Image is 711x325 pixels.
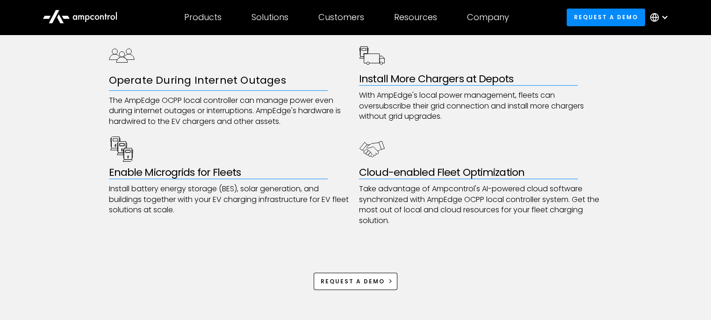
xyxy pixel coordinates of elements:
[567,8,645,26] a: Request a demo
[318,12,364,22] div: Customers
[359,90,603,122] p: With AmpEdge's local power management, fleets can oversubscribe their grid connection and install...
[359,166,603,179] h3: Cloud-enabled Fleet Optimization
[467,12,509,22] div: Company
[321,277,385,286] div: Request a demo
[184,12,222,22] div: Products
[251,12,288,22] div: Solutions
[109,95,352,127] p: The AmpEdge OCPP local controller can manage power even during internet outages or interruptions....
[359,73,603,85] h3: Install More Chargers at Depots
[359,184,603,226] p: Take advantage of Ampcontrol's AI-powered cloud software synchronized with AmpEdge OCPP local con...
[109,73,352,88] h3: Operate During Internet Outages
[109,184,352,215] p: Install battery energy storage (BES), solar generation, and buildings together with your EV charg...
[394,12,437,22] div: Resources
[314,273,398,290] a: Request a demo
[109,166,352,179] h3: Enable Microgrids for Fleets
